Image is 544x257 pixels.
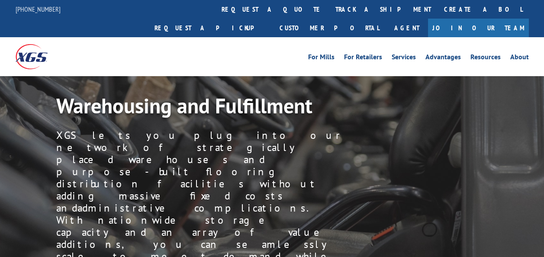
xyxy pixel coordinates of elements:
[56,93,514,123] h1: Warehousing and Fulfillment
[16,5,61,13] a: [PHONE_NUMBER]
[428,19,529,37] a: Join Our Team
[77,201,199,215] span: administrative c
[392,54,416,63] a: Services
[425,54,461,63] a: Advantages
[273,19,386,37] a: Customer Portal
[344,54,382,63] a: For Retailers
[386,19,428,37] a: Agent
[308,54,335,63] a: For Mills
[510,54,529,63] a: About
[148,19,273,37] a: Request a pickup
[470,54,501,63] a: Resources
